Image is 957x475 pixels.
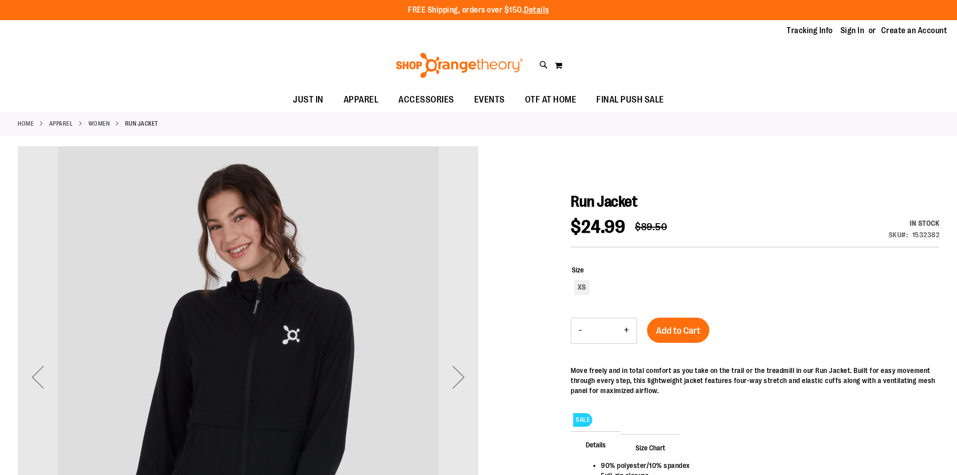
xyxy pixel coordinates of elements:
a: Tracking Info [787,25,833,36]
a: Create an Account [881,25,947,36]
a: APPAREL [334,88,389,112]
span: EVENTS [474,88,505,111]
div: Move freely and in total comfort as you take on the trail or the treadmill in our Run Jacket. Bui... [571,365,939,396]
a: FINAL PUSH SALE [586,88,674,111]
p: FREE Shipping, orders over $150. [408,5,549,16]
strong: SKU [889,231,908,239]
li: 90% polyester/10% spandex [601,460,929,470]
span: FINAL PUSH SALE [596,88,664,111]
span: Add to Cart [656,325,700,336]
span: OTF AT HOME [525,88,577,111]
div: In stock [889,218,940,228]
div: Availability [889,218,940,228]
div: XS [574,280,589,295]
span: APPAREL [344,88,379,111]
button: Increase product quantity [616,318,636,343]
span: $24.99 [571,217,625,237]
div: 1532382 [912,230,940,240]
span: $89.50 [635,221,667,233]
a: ACCESSORIES [388,88,464,112]
a: EVENTS [464,88,515,112]
span: SALE [573,413,592,427]
span: ACCESSORIES [398,88,454,111]
span: JUST IN [293,88,324,111]
a: OTF AT HOME [515,88,587,112]
a: Sign In [840,25,865,36]
strong: Run Jacket [125,119,158,128]
span: Details [571,431,621,457]
span: Size [572,266,584,274]
span: Size Chart [620,434,680,460]
a: JUST IN [283,88,334,112]
button: Add to Cart [647,318,709,343]
a: Home [18,119,34,128]
a: APPAREL [49,119,73,128]
button: Decrease product quantity [571,318,589,343]
img: Shop Orangetheory [394,53,524,78]
input: Product quantity [589,319,616,343]
span: Run Jacket [571,193,637,210]
a: Details [524,6,549,15]
a: WOMEN [88,119,110,128]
